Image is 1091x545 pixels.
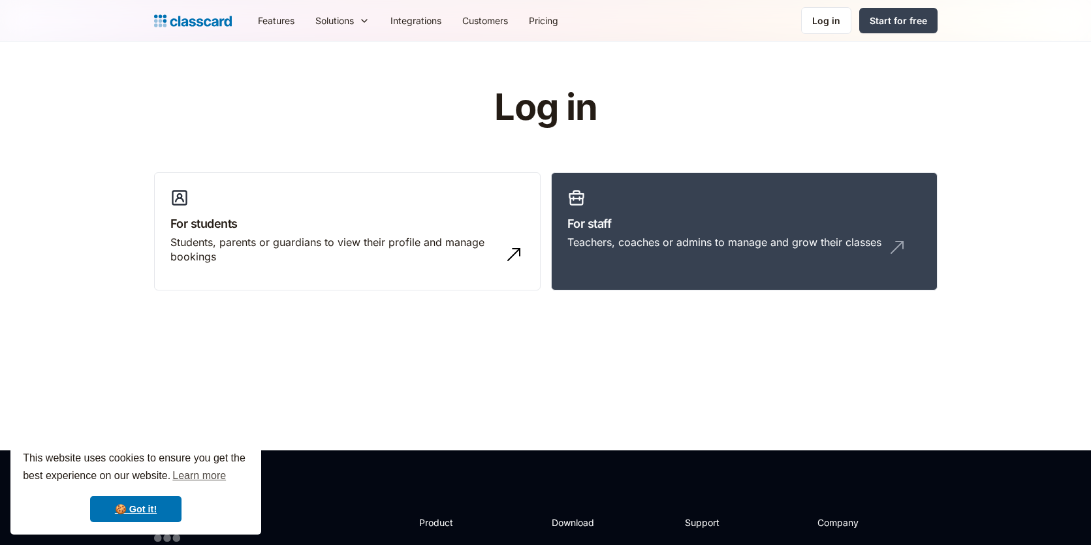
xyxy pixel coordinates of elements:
h3: For staff [567,215,921,232]
a: Logo [154,12,232,30]
a: Start for free [859,8,938,33]
h2: Support [685,516,738,529]
span: This website uses cookies to ensure you get the best experience on our website. [23,450,249,486]
a: Log in [801,7,851,34]
div: Solutions [315,14,354,27]
h1: Log in [338,87,753,128]
h2: Download [552,516,605,529]
a: learn more about cookies [170,466,228,486]
a: For studentsStudents, parents or guardians to view their profile and manage bookings [154,172,541,291]
a: Customers [452,6,518,35]
div: Students, parents or guardians to view their profile and manage bookings [170,235,498,264]
div: Solutions [305,6,380,35]
div: cookieconsent [10,438,261,535]
a: Features [247,6,305,35]
div: Teachers, coaches or admins to manage and grow their classes [567,235,881,249]
h2: Product [419,516,489,529]
div: Start for free [870,14,927,27]
a: dismiss cookie message [90,496,182,522]
h2: Company [817,516,904,529]
a: For staffTeachers, coaches or admins to manage and grow their classes [551,172,938,291]
a: Integrations [380,6,452,35]
h3: For students [170,215,524,232]
a: Pricing [518,6,569,35]
div: Log in [812,14,840,27]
